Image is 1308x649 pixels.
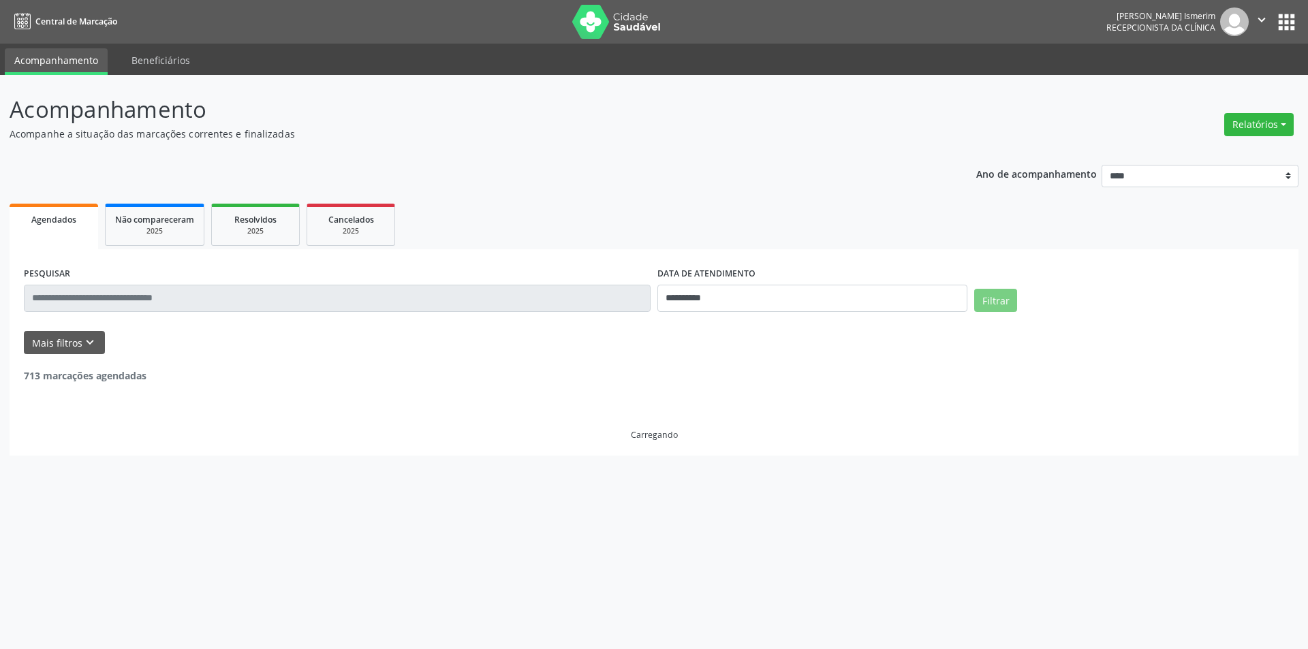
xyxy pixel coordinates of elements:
label: DATA DE ATENDIMENTO [657,264,756,285]
span: Não compareceram [115,214,194,225]
div: [PERSON_NAME] Ismerim [1106,10,1215,22]
strong: 713 marcações agendadas [24,369,146,382]
i: keyboard_arrow_down [82,335,97,350]
button: Relatórios [1224,113,1294,136]
img: img [1220,7,1249,36]
div: 2025 [221,226,290,236]
div: Carregando [631,429,678,441]
label: PESQUISAR [24,264,70,285]
button: Mais filtroskeyboard_arrow_down [24,331,105,355]
a: Beneficiários [122,48,200,72]
span: Resolvidos [234,214,277,225]
button:  [1249,7,1275,36]
i:  [1254,12,1269,27]
button: Filtrar [974,289,1017,312]
span: Recepcionista da clínica [1106,22,1215,33]
a: Acompanhamento [5,48,108,75]
span: Cancelados [328,214,374,225]
button: apps [1275,10,1298,34]
p: Acompanhamento [10,93,912,127]
a: Central de Marcação [10,10,117,33]
div: 2025 [317,226,385,236]
span: Agendados [31,214,76,225]
div: 2025 [115,226,194,236]
p: Acompanhe a situação das marcações correntes e finalizadas [10,127,912,141]
p: Ano de acompanhamento [976,165,1097,182]
span: Central de Marcação [35,16,117,27]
